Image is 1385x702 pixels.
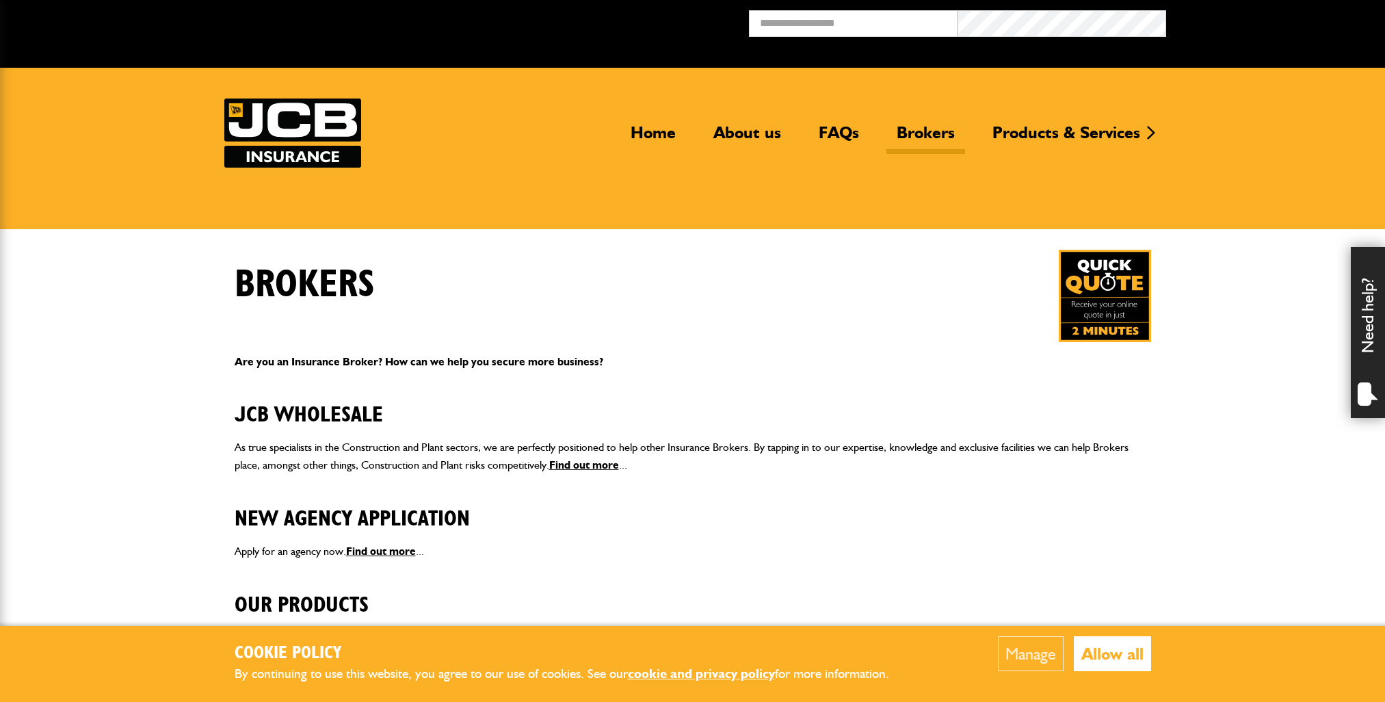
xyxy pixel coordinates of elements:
a: Find out more [549,458,619,471]
h1: Brokers [235,262,375,308]
h2: Cookie Policy [235,643,912,664]
img: Quick Quote [1059,250,1151,342]
button: Manage [998,636,1064,671]
a: Brokers [886,122,965,154]
a: Home [620,122,686,154]
div: Need help? [1351,247,1385,418]
h2: New Agency Application [235,485,1151,532]
a: FAQs [808,122,869,154]
a: Products & Services [982,122,1150,154]
button: Broker Login [1166,10,1375,31]
img: JCB Insurance Services logo [224,99,361,168]
h2: Our Products [235,571,1151,618]
a: JCB Insurance Services [224,99,361,168]
p: By continuing to use this website, you agree to our use of cookies. See our for more information. [235,664,912,685]
a: About us [703,122,791,154]
button: Allow all [1074,636,1151,671]
a: Get your insurance quote in just 2-minutes [1059,250,1151,342]
a: cookie and privacy policy [628,666,775,681]
p: Apply for an agency now. ... [235,543,1151,560]
p: Are you an Insurance Broker? How can we help you secure more business? [235,353,1151,371]
a: Find out more [346,545,416,558]
h2: JCB Wholesale [235,381,1151,428]
p: As true specialists in the Construction and Plant sectors, we are perfectly positioned to help ot... [235,439,1151,473]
